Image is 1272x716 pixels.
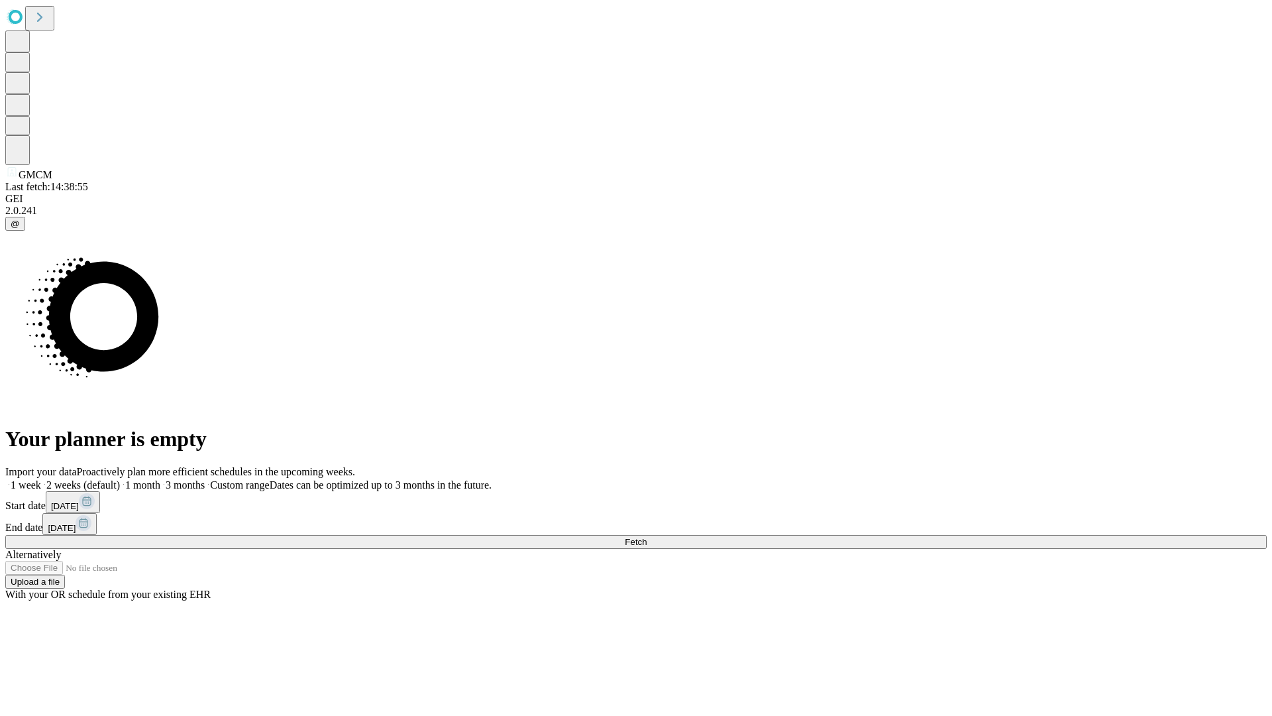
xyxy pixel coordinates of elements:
[125,479,160,491] span: 1 month
[5,181,88,192] span: Last fetch: 14:38:55
[210,479,269,491] span: Custom range
[5,535,1267,549] button: Fetch
[5,205,1267,217] div: 2.0.241
[270,479,492,491] span: Dates can be optimized up to 3 months in the future.
[5,466,77,477] span: Import your data
[51,501,79,511] span: [DATE]
[11,219,20,229] span: @
[5,513,1267,535] div: End date
[5,427,1267,451] h1: Your planner is empty
[5,491,1267,513] div: Start date
[5,589,211,600] span: With your OR schedule from your existing EHR
[625,537,647,547] span: Fetch
[19,169,52,180] span: GMCM
[5,193,1267,205] div: GEI
[46,491,100,513] button: [DATE]
[77,466,355,477] span: Proactively plan more efficient schedules in the upcoming weeks.
[11,479,41,491] span: 1 week
[166,479,205,491] span: 3 months
[5,549,61,560] span: Alternatively
[5,217,25,231] button: @
[42,513,97,535] button: [DATE]
[5,575,65,589] button: Upload a file
[46,479,120,491] span: 2 weeks (default)
[48,523,76,533] span: [DATE]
